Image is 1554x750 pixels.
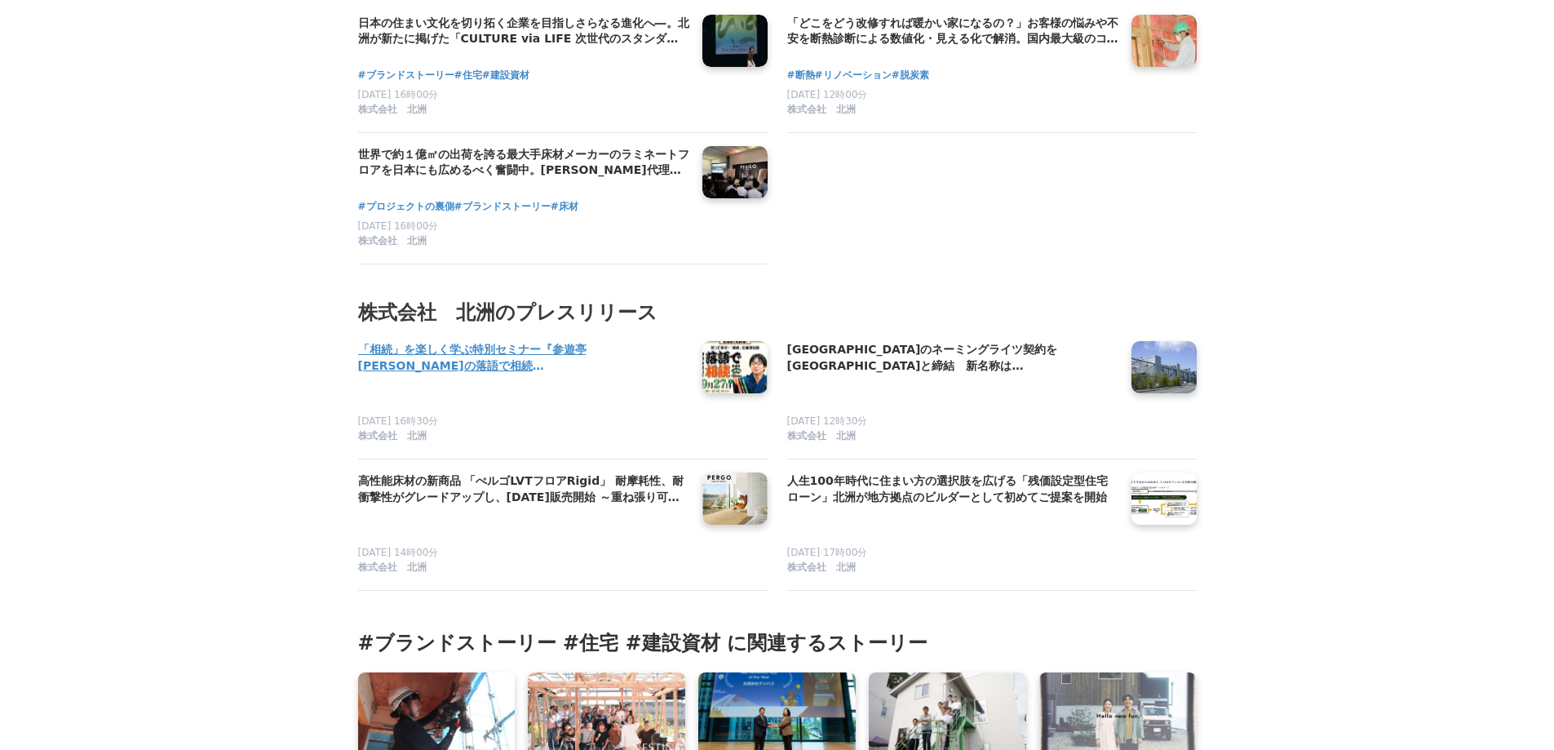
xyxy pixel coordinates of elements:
[787,473,1118,506] h4: 人生100年時代に住まい方の選択肢を広げる「残価設定型住宅ローン」北洲が地方拠点のビルダーとして初めてご提案を開始
[358,473,689,506] h4: 高性能床材の新商品 「ぺルゴLVTフロアRigid」 耐摩耗性、耐衝撃性がグレードアップし、[DATE]販売開始 ～重ね張り可能でリフォームに最適～
[358,561,427,575] span: 株式会社 北洲
[358,234,427,248] span: 株式会社 北洲
[358,103,689,119] a: 株式会社 北洲
[358,341,689,375] a: 「相続」を楽しく学ぶ特別セミナー『参遊亭[PERSON_NAME]の落語で相続in[GEOGRAPHIC_DATA]』を[DATE]開催
[358,415,439,427] span: [DATE] 16時30分
[358,68,454,83] a: #ブランドストーリー
[358,630,1197,656] h3: #ブランドストーリー #住宅 #建設資材 に関連するストーリー
[358,561,689,577] a: 株式会社 北洲
[454,68,482,83] a: #住宅
[787,561,856,575] span: 株式会社 北洲
[787,341,1118,375] a: [GEOGRAPHIC_DATA]のネーミングライツ契約を[GEOGRAPHIC_DATA]と締結 新名称は「[PERSON_NAME][GEOGRAPHIC_DATA]」に決定 ～[DATE]...
[358,103,427,117] span: 株式会社 北洲
[482,68,529,83] a: #建設資材
[358,429,689,446] a: 株式会社 北洲
[787,473,1118,507] a: 人生100年時代に住まい方の選択肢を広げる「残価設定型住宅ローン」北洲が地方拠点のビルダーとして初めてご提案を開始
[358,146,689,180] h4: 世界で約１億㎡の出荷を誇る最大手床材メーカーのラミネートフロアを日本にも広めるべく奮闘中。[PERSON_NAME]代理店の北洲が仕掛けた“体験型”発表会とレセプションの舞台裏
[787,15,1118,48] h4: 「どこをどう改修すれば暖かい家になるの？」お客様の悩みや不安を断熱診断による数値化・見える化で解消。国内最大級のコンテストで高評価を得た「命と健康を守る」北洲の断熱リノベーションとは
[358,220,439,232] span: [DATE] 16時00分
[358,15,689,49] a: 日本の住まい文化を切り拓く企業を目指しさらなる進化へ―。北洲が新たに掲げた「CULTURE via LIFE 次世代のスタンダードを切り拓き続け、生活をくらしに、くらしを文化へと引き上げる」とは
[358,15,689,48] h4: 日本の住まい文化を切り拓く企業を目指しさらなる進化へ―。北洲が新たに掲げた「CULTURE via LIFE 次世代のスタンダードを切り拓き続け、生活をくらしに、くらしを文化へと引き上げる」とは
[358,89,439,100] span: [DATE] 16時00分
[787,547,868,558] span: [DATE] 17時00分
[358,199,454,215] a: #プロジェクトの裏側
[892,68,929,83] a: #脱炭素
[358,297,1197,328] h2: 株式会社 北洲のプレスリリース
[551,199,578,215] a: #床材
[787,561,1118,577] a: 株式会社 北洲
[787,415,868,427] span: [DATE] 12時30分
[358,547,439,558] span: [DATE] 14時00分
[358,341,689,375] h4: 「相続」を楽しく学ぶ特別セミナー『参遊亭[PERSON_NAME]の落語で相続in[GEOGRAPHIC_DATA]』を[DATE]開催
[358,146,689,180] a: 世界で約１億㎡の出荷を誇る最大手床材メーカーのラミネートフロアを日本にも広めるべく奮闘中。[PERSON_NAME]代理店の北洲が仕掛けた“体験型”発表会とレセプションの舞台裏
[787,89,868,100] span: [DATE] 12時00分
[787,429,856,443] span: 株式会社 北洲
[358,473,689,507] a: 高性能床材の新商品 「ぺルゴLVTフロアRigid」 耐摩耗性、耐衝撃性がグレードアップし、[DATE]販売開始 ～重ね張り可能でリフォームに最適～
[454,199,551,215] a: #ブランドストーリー
[787,15,1118,49] a: 「どこをどう改修すれば暖かい家になるの？」お客様の悩みや不安を断熱診断による数値化・見える化で解消。国内最大級のコンテストで高評価を得た「命と健康を守る」北洲の断熱リノベーションとは
[787,429,1118,446] a: 株式会社 北洲
[787,341,1118,375] h4: [GEOGRAPHIC_DATA]のネーミングライツ契約を[GEOGRAPHIC_DATA]と締結 新名称は「[PERSON_NAME][GEOGRAPHIC_DATA]」に決定 ～[DATE]...
[358,429,427,443] span: 株式会社 北洲
[815,68,892,83] a: #リノベーション
[787,103,856,117] span: 株式会社 北洲
[787,103,1118,119] a: 株式会社 北洲
[358,234,689,251] a: 株式会社 北洲
[787,68,815,83] a: #断熱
